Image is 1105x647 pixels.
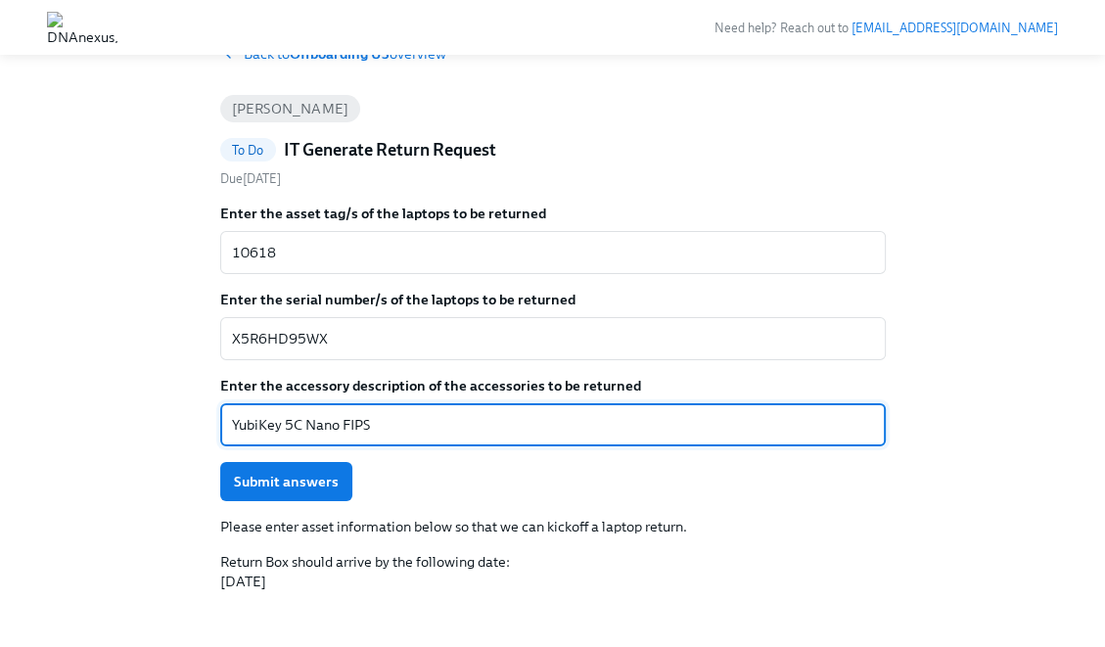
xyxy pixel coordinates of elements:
span: Submit answers [234,472,339,491]
label: Enter the accessory description of the accessories to be returned [220,376,886,395]
span: To Do [220,143,276,158]
p: Return Box should arrive by the following date: [DATE] [220,552,886,591]
textarea: 10618 [232,241,874,264]
p: Please enter asset information below so that we can kickoff a laptop return. [220,517,886,536]
span: [PERSON_NAME] [220,102,361,116]
span: Need help? Reach out to [714,21,1058,35]
h5: IT Generate Return Request [284,138,496,162]
span: Wednesday, October 15th 2025, 9:00 am [220,171,281,186]
textarea: X5R6HD95WX [232,327,874,350]
a: [EMAIL_ADDRESS][DOMAIN_NAME] [852,21,1058,35]
textarea: YubiKey 5C Nano FIPS [232,413,874,437]
img: DNAnexus, Inc. [47,12,118,43]
label: Enter the asset tag/s of the laptops to be returned [220,204,886,223]
button: Submit answers [220,462,352,501]
label: Enter the serial number/s of the laptops to be returned [220,290,886,309]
